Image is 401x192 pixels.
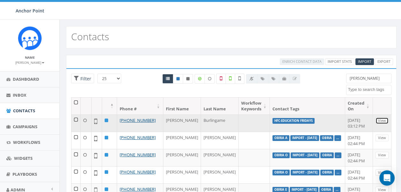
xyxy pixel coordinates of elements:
[358,59,371,64] span: CSV files only
[290,135,319,141] label: Import - [DATE]
[13,76,39,82] span: Dashboard
[201,98,239,114] th: Last Name
[12,171,37,177] span: Playbooks
[163,132,201,149] td: [PERSON_NAME]
[320,170,334,175] label: Obria
[226,74,235,84] label: Validated
[71,74,94,84] span: Advance Filter
[345,98,373,114] th: Created On: activate to sort column ascending
[375,135,389,141] a: View
[375,58,393,65] a: Export
[320,135,334,141] label: Obria
[201,149,239,166] td: [PERSON_NAME]
[25,55,35,60] small: Name
[320,152,334,158] label: Obria
[375,152,389,159] a: View
[216,74,226,84] label: Not a Mobile
[235,74,244,84] label: Not Validated
[348,87,391,92] textarea: Search
[345,114,373,132] td: [DATE] 03:12 PM
[117,98,163,114] th: Phone #: activate to sort column ascending
[201,166,239,183] td: [PERSON_NAME]
[163,114,201,132] td: [PERSON_NAME]
[325,58,354,65] a: Import Stats
[201,132,239,149] td: [PERSON_NAME]
[176,77,180,81] i: This phone number is subscribed and will receive texts.
[345,149,373,166] td: [DATE] 02:44 PM
[379,170,395,186] div: Open Intercom Messenger
[163,149,201,166] td: [PERSON_NAME]
[346,74,391,83] input: Type to search
[355,58,374,65] a: Import
[120,152,156,158] a: [PHONE_NUMBER]
[239,98,270,114] th: Workflow Keywords: activate to sort column ascending
[345,166,373,183] td: [DATE] 02:44 PM
[14,155,33,161] span: Widgets
[120,186,156,192] a: [PHONE_NUMBER]
[337,170,339,174] a: ...
[270,98,345,114] th: Contact Tags
[375,117,389,124] a: View
[13,92,26,98] span: Inbox
[120,135,156,140] a: [PHONE_NUMBER]
[71,31,109,42] h2: Contacts
[13,108,35,114] span: Contacts
[13,124,37,129] span: Campaigns
[201,114,239,132] td: Burlingame
[272,135,289,141] label: Obria A
[336,136,339,140] a: ...
[272,170,290,175] label: Obria O
[15,60,44,65] small: [PERSON_NAME]
[15,59,44,65] a: [PERSON_NAME]
[186,77,189,81] i: This phone number is unsubscribed and has opted-out of all texts.
[162,74,173,84] a: All contacts
[183,74,193,84] a: Opted Out
[120,169,156,175] a: [PHONE_NUMBER]
[163,166,201,183] td: [PERSON_NAME]
[291,170,319,175] label: Import - [DATE]
[13,139,40,145] span: Workflows
[195,74,205,84] label: Data Enriched
[272,118,315,124] label: HFC-Education Fridays
[291,152,319,158] label: Import - [DATE]
[345,132,373,149] td: [DATE] 02:44 PM
[204,74,215,84] label: Data not Enriched
[375,169,389,176] a: View
[272,152,290,158] label: Obria O
[336,188,338,192] a: ...
[337,153,339,157] a: ...
[120,117,156,123] a: [PHONE_NUMBER]
[173,74,183,84] a: Active
[79,76,91,82] span: Filter
[358,59,371,64] span: Import
[18,26,42,50] img: Rally_platform_Icon_1.png
[16,8,44,14] span: Anchor Point
[163,98,201,114] th: First Name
